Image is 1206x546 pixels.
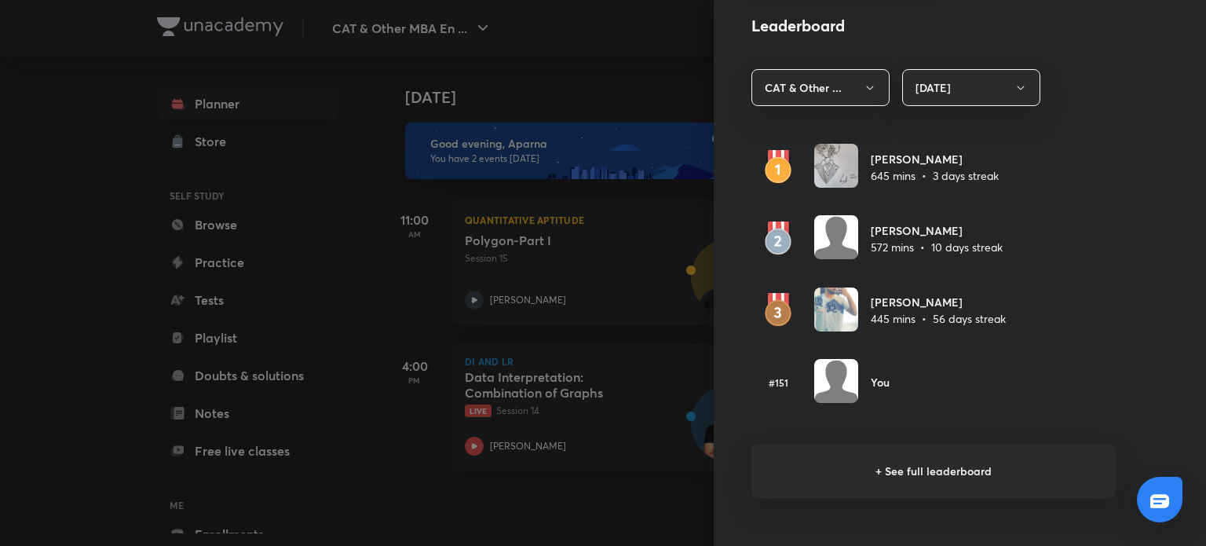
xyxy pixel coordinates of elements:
img: Avatar [814,144,858,188]
img: Avatar [814,215,858,259]
img: rank1.svg [751,150,805,185]
img: Avatar [814,359,858,403]
h6: You [871,374,890,390]
h4: Leaderboard [751,14,1116,38]
h6: [PERSON_NAME] [871,151,999,167]
h6: [PERSON_NAME] [871,294,1006,310]
img: rank3.svg [751,293,805,328]
h6: #151 [751,376,805,390]
button: [DATE] [902,69,1040,106]
h6: [PERSON_NAME] [871,222,1003,239]
p: 445 mins • 56 days streak [871,310,1006,327]
h6: + See full leaderboard [751,444,1116,498]
button: CAT & Other ... [751,69,890,106]
p: 645 mins • 3 days streak [871,167,999,184]
img: Avatar [814,288,858,332]
img: rank2.svg [751,222,805,256]
p: 572 mins • 10 days streak [871,239,1003,255]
